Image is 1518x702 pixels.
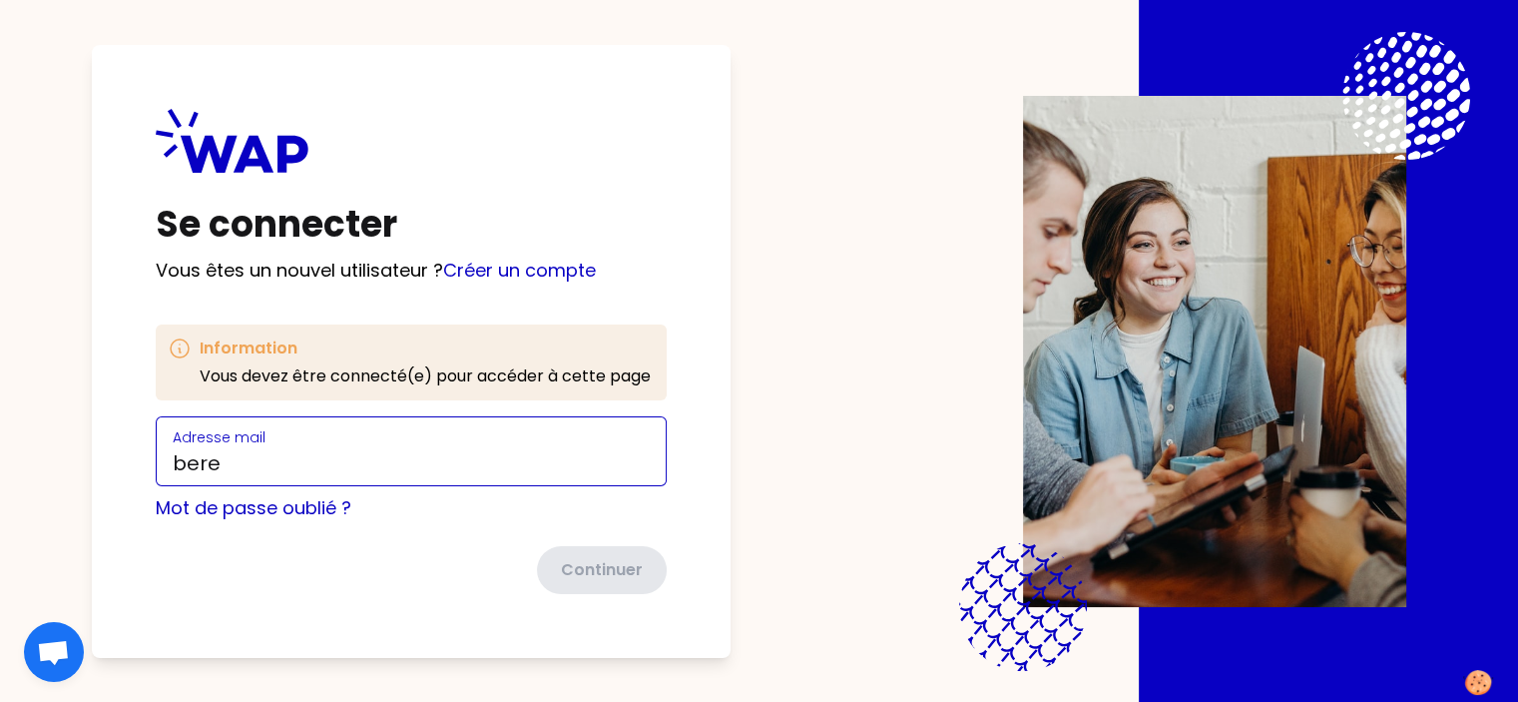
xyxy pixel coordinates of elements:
[200,364,651,388] p: Vous devez être connecté(e) pour accéder à cette page
[156,495,351,520] a: Mot de passe oublié ?
[24,622,84,682] div: Ouvrir le chat
[1023,96,1406,607] img: Description
[443,258,596,283] a: Créer un compte
[537,546,667,594] button: Continuer
[200,337,651,360] h3: Information
[156,205,667,245] h1: Se connecter
[156,257,667,285] p: Vous êtes un nouvel utilisateur ?
[173,427,265,447] label: Adresse mail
